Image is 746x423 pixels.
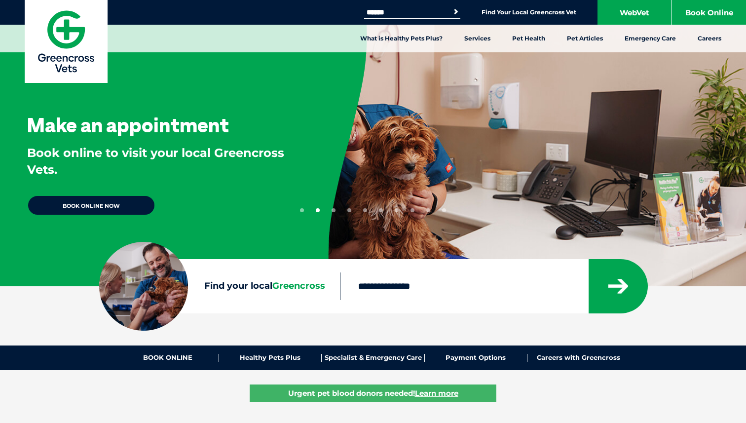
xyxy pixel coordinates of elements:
a: Payment Options [425,354,527,362]
a: What is Healthy Pets Plus? [349,25,453,52]
button: 10 of 10 [442,208,446,212]
p: Book online to visit your local Greencross Vets. [27,145,296,178]
a: Find Your Local Greencross Vet [482,8,576,16]
a: Services [453,25,501,52]
span: Greencross [272,280,325,291]
a: Urgent pet blood donors needed!Learn more [250,385,496,402]
u: Learn more [415,388,458,398]
button: 2 of 10 [316,208,320,212]
button: 5 of 10 [363,208,367,212]
a: Careers [687,25,732,52]
button: 7 of 10 [395,208,399,212]
a: Emergency Care [614,25,687,52]
a: Pet Articles [556,25,614,52]
a: Healthy Pets Plus [219,354,322,362]
a: BOOK ONLINE [116,354,219,362]
button: 8 of 10 [410,208,414,212]
button: 9 of 10 [426,208,430,212]
a: BOOK ONLINE NOW [27,195,155,216]
button: 4 of 10 [347,208,351,212]
a: Specialist & Emergency Care [322,354,424,362]
label: Find your local [99,279,340,294]
a: Careers with Greencross [527,354,630,362]
button: Search [451,7,461,17]
a: Pet Health [501,25,556,52]
button: 1 of 10 [300,208,304,212]
button: 6 of 10 [379,208,383,212]
h3: Make an appointment [27,115,229,135]
button: 3 of 10 [332,208,336,212]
